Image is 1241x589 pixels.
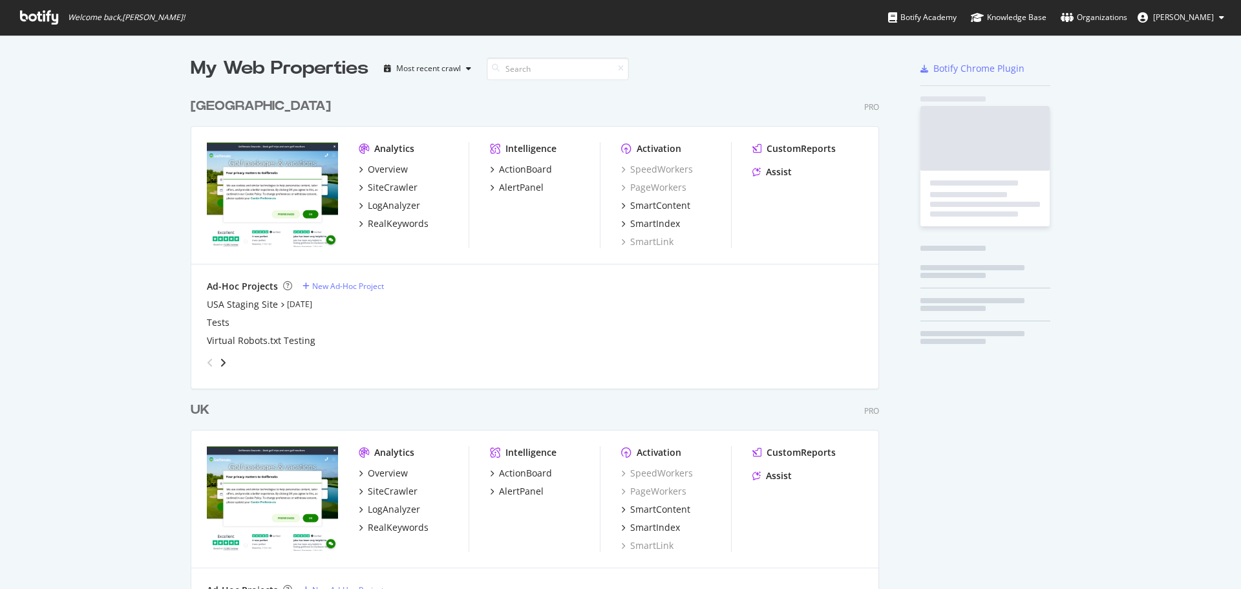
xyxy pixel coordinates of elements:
a: CustomReports [752,446,836,459]
button: Most recent crawl [379,58,476,79]
a: SmartLink [621,235,674,248]
a: SmartContent [621,503,690,516]
div: Activation [637,142,681,155]
a: RealKeywords [359,521,429,534]
a: SiteCrawler [359,181,418,194]
a: RealKeywords [359,217,429,230]
a: SiteCrawler [359,485,418,498]
div: Analytics [374,446,414,459]
a: SmartIndex [621,521,680,534]
a: SpeedWorkers [621,163,693,176]
div: SiteCrawler [368,181,418,194]
div: Overview [368,163,408,176]
div: Assist [766,469,792,482]
a: ActionBoard [490,163,552,176]
span: Welcome back, [PERSON_NAME] ! [68,12,185,23]
div: RealKeywords [368,521,429,534]
a: AlertPanel [490,181,544,194]
div: ActionBoard [499,163,552,176]
a: LogAnalyzer [359,503,420,516]
a: CustomReports [752,142,836,155]
a: Tests [207,316,229,329]
input: Search [487,58,629,80]
a: SpeedWorkers [621,467,693,480]
div: angle-right [218,356,228,369]
img: www.golfbreaks.com/en-us/ [207,142,338,247]
div: ActionBoard [499,467,552,480]
button: [PERSON_NAME] [1127,7,1235,28]
div: CustomReports [767,446,836,459]
a: Overview [359,163,408,176]
a: Botify Chrome Plugin [920,62,1024,75]
a: SmartIndex [621,217,680,230]
div: Analytics [374,142,414,155]
a: Overview [359,467,408,480]
a: Assist [752,166,792,178]
div: New Ad-Hoc Project [312,281,384,292]
div: Organizations [1061,11,1127,24]
a: PageWorkers [621,181,686,194]
img: www.golfbreaks.com/en-gb/ [207,446,338,551]
div: [GEOGRAPHIC_DATA] [191,97,331,116]
a: SmartLink [621,539,674,552]
span: Tom Neale [1153,12,1214,23]
div: LogAnalyzer [368,199,420,212]
div: UK [191,401,209,420]
div: Ad-Hoc Projects [207,280,278,293]
div: angle-left [202,352,218,373]
div: Pro [864,102,879,112]
div: RealKeywords [368,217,429,230]
div: SmartIndex [630,521,680,534]
div: Activation [637,446,681,459]
a: [DATE] [287,299,312,310]
div: Botify Chrome Plugin [933,62,1024,75]
a: LogAnalyzer [359,199,420,212]
div: Botify Academy [888,11,957,24]
div: SmartContent [630,503,690,516]
div: My Web Properties [191,56,368,81]
a: ActionBoard [490,467,552,480]
div: Pro [864,405,879,416]
div: Assist [766,166,792,178]
a: SmartContent [621,199,690,212]
div: LogAnalyzer [368,503,420,516]
a: UK [191,401,215,420]
a: Assist [752,469,792,482]
a: USA Staging Site [207,298,278,311]
div: Most recent crawl [396,65,461,72]
a: PageWorkers [621,485,686,498]
div: SmartContent [630,199,690,212]
div: Knowledge Base [971,11,1046,24]
div: AlertPanel [499,485,544,498]
div: SmartIndex [630,217,680,230]
div: AlertPanel [499,181,544,194]
div: Overview [368,467,408,480]
a: [GEOGRAPHIC_DATA] [191,97,336,116]
div: SiteCrawler [368,485,418,498]
div: CustomReports [767,142,836,155]
a: New Ad-Hoc Project [302,281,384,292]
a: AlertPanel [490,485,544,498]
div: Intelligence [505,142,557,155]
div: Intelligence [505,446,557,459]
a: Virtual Robots.txt Testing [207,334,315,347]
